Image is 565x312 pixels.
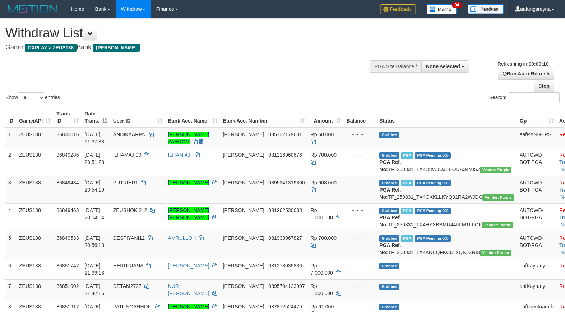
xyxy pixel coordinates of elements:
td: 1 [5,128,16,148]
span: ILHAMAJI90 [113,152,142,158]
span: 86849286 [56,152,79,158]
td: aafKayrany [517,279,556,300]
span: PGA Pending [415,235,451,242]
span: Grabbed [379,132,399,138]
span: Vendor URL: https://trx4.1velocity.biz [482,222,513,228]
select: Showentries [18,92,45,103]
span: [DATE] 21:42:16 [84,283,104,296]
span: Grabbed [379,235,399,242]
td: ZEUS138 [16,148,54,176]
td: aafKayrany [517,259,556,279]
b: PGA Ref. No: [379,242,401,255]
span: Vendor URL: https://trx4.1velocity.biz [480,167,511,173]
span: Marked by aafRornrotha [401,208,413,214]
span: 86849434 [56,180,79,185]
span: Copy 081216960676 to clipboard [268,152,302,158]
img: Button%20Memo.svg [427,4,457,14]
span: Copy 085732179681 to clipboard [268,132,302,137]
span: Grabbed [379,284,399,290]
span: Copy 0895704123907 to clipboard [268,283,305,289]
span: Rp 50.000 [311,132,334,137]
span: Marked by aafRornrotha [401,152,413,159]
span: [PERSON_NAME] [223,152,264,158]
span: [PERSON_NAME] [93,44,139,52]
th: Bank Acc. Number: activate to sort column ascending [220,107,308,128]
th: Trans ID: activate to sort column ascending [54,107,82,128]
b: PGA Ref. No: [379,187,401,200]
span: Grabbed [379,180,399,186]
td: TF_250831_TX4D8WJUJEEODA34MI5Z [376,148,517,176]
th: Date Trans.: activate to sort column descending [82,107,110,128]
span: Rp 700.000 [311,152,337,158]
span: [DATE] 20:56:13 [84,235,104,248]
a: [PERSON_NAME] [PERSON_NAME] [168,207,209,220]
div: - - - [347,131,374,138]
th: Balance [344,107,377,128]
th: ID [5,107,16,128]
div: - - - [347,283,374,290]
span: ANDIKAARPN [113,132,146,137]
td: TF_250831_TX4OXKLLKYQ91RA2WJDG [376,176,517,203]
span: DETAM2727 [113,283,142,289]
th: Status [376,107,517,128]
span: [DATE] 11:37:33 [84,132,104,144]
td: 5 [5,231,16,259]
span: Copy 081938967827 to clipboard [268,235,302,241]
span: [DATE] 20:54:19 [84,180,104,193]
td: TF_250831_TX4HYXBBMU445FMTL0GK [376,203,517,231]
td: AUTOWD-BOT-PGA [517,203,556,231]
span: Rp 1.200.000 [311,283,333,296]
span: [PERSON_NAME] [223,283,264,289]
span: 86851902 [56,283,79,289]
a: Run Auto-Refresh [498,68,554,80]
div: - - - [347,207,374,214]
a: [PERSON_NAME] [168,304,209,309]
span: [PERSON_NAME] [223,304,264,309]
span: [PERSON_NAME] [223,263,264,269]
label: Search: [489,92,560,103]
span: Rp 61.000 [311,304,334,309]
span: [PERSON_NAME] [223,207,264,213]
span: PUTRIHR1 [113,180,138,185]
div: PGA Site Balance / [370,60,421,73]
a: NUR [PERSON_NAME] [168,283,209,296]
span: [PERSON_NAME] [223,235,264,241]
span: 86849533 [56,235,79,241]
td: AUTOWD-BOT-PGA [517,148,556,176]
td: ZEUS138 [16,176,54,203]
div: - - - [347,151,374,159]
span: 86851917 [56,304,79,309]
span: Grabbed [379,263,399,269]
span: 86830016 [56,132,79,137]
div: - - - [347,179,374,186]
th: Bank Acc. Name: activate to sort column ascending [165,107,220,128]
th: Game/API: activate to sort column ascending [16,107,54,128]
span: PGA Pending [415,208,451,214]
td: 3 [5,176,16,203]
td: AUTOWD-BOT-PGA [517,176,556,203]
span: Copy 0895341319300 to clipboard [268,180,305,185]
span: Rp 700.000 [311,235,337,241]
b: PGA Ref. No: [379,159,401,172]
span: Rp 7.000.000 [311,263,333,276]
span: Marked by aafRornrotha [401,180,413,186]
img: Feedback.jpg [380,4,416,14]
span: [DATE] 21:39:13 [84,263,104,276]
b: PGA Ref. No: [379,215,401,228]
span: 34 [452,2,462,8]
td: ZEUS138 [16,259,54,279]
span: Grabbed [379,304,399,310]
td: ZEUS138 [16,279,54,300]
span: Rp 1.000.000 [311,207,333,220]
span: Grabbed [379,152,399,159]
span: Copy 081262530633 to clipboard [268,207,302,213]
label: Show entries [5,92,60,103]
span: Vendor URL: https://trx4.1velocity.biz [480,250,511,256]
span: 86849463 [56,207,79,213]
h1: Withdraw List [5,26,370,40]
div: - - - [347,303,374,310]
td: 6 [5,259,16,279]
span: Vendor URL: https://trx4.1velocity.biz [482,194,514,201]
a: Stop [534,80,554,92]
td: TF_250831_TX4KNEQFKC61XQNJZRI3 [376,231,517,259]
